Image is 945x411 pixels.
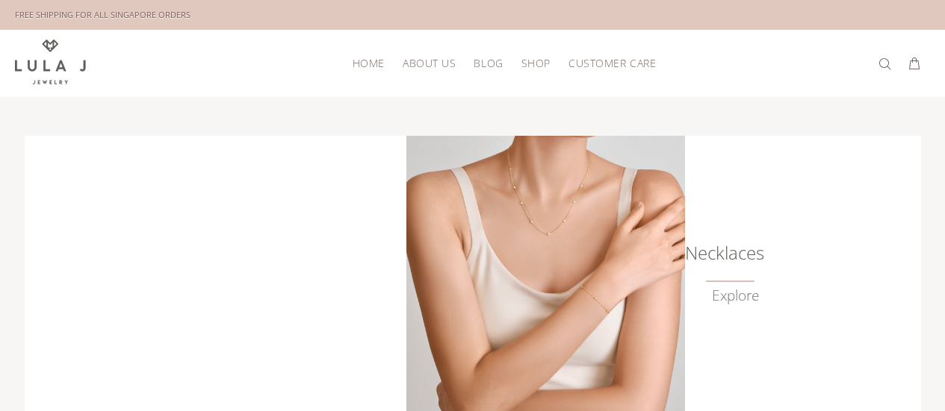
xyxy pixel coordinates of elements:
div: FREE SHIPPING FOR ALL SINGAPORE ORDERS [15,7,190,23]
a: Blog [465,51,512,75]
a: About Us [394,51,465,75]
a: Explore [712,287,759,304]
h6: Necklaces [684,245,759,260]
span: Shop [521,57,551,69]
a: Customer Care [560,51,656,75]
span: Customer Care [568,57,656,69]
a: HOME [344,51,394,75]
span: HOME [353,57,385,69]
span: About Us [403,57,456,69]
a: Shop [512,51,560,75]
span: Blog [474,57,503,69]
